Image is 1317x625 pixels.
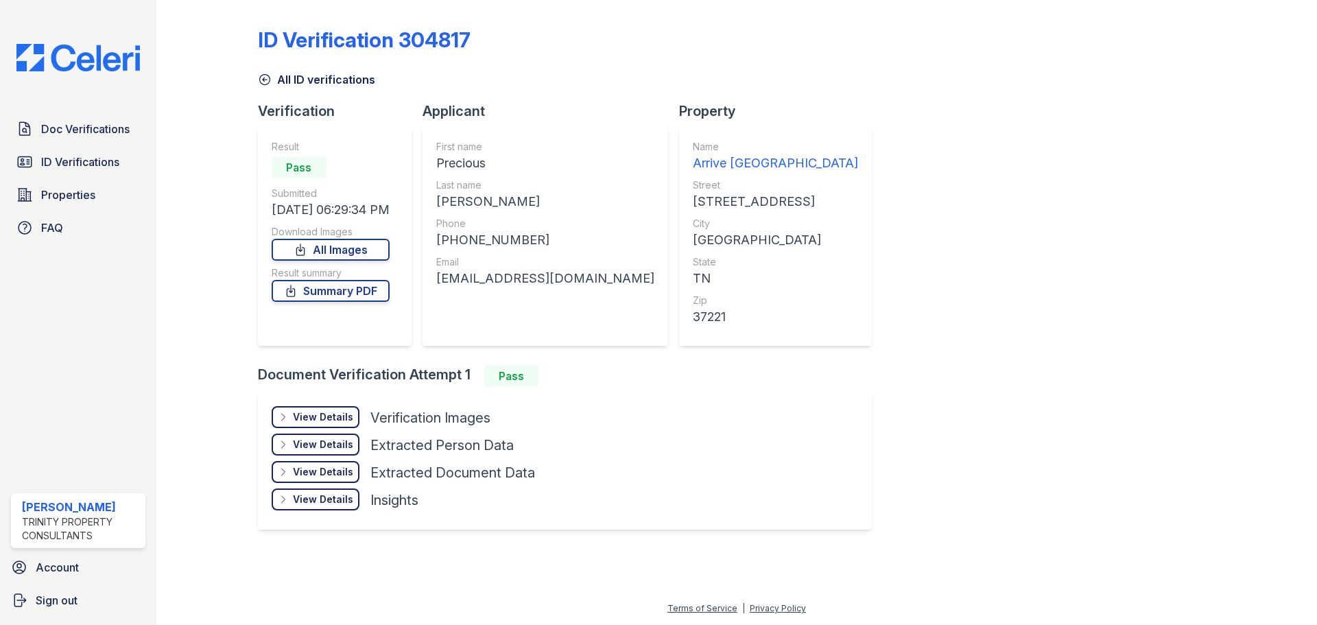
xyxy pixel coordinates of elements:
div: Extracted Document Data [370,463,535,482]
span: Account [36,559,79,576]
div: Pass [484,365,539,387]
div: Document Verification Attempt 1 [258,365,883,387]
div: View Details [293,438,353,451]
span: ID Verifications [41,154,119,170]
div: Pass [272,156,327,178]
div: ID Verification 304817 [258,27,471,52]
div: Extracted Person Data [370,436,514,455]
div: State [693,255,858,269]
div: Email [436,255,654,269]
a: Account [5,554,151,581]
div: Submitted [272,187,390,200]
a: All Images [272,239,390,261]
div: Result summary [272,266,390,280]
div: Arrive [GEOGRAPHIC_DATA] [693,154,858,173]
div: Property [679,102,883,121]
div: View Details [293,493,353,506]
div: Precious [436,154,654,173]
span: Doc Verifications [41,121,130,137]
a: Terms of Service [667,603,737,613]
div: [EMAIL_ADDRESS][DOMAIN_NAME] [436,269,654,288]
div: Zip [693,294,858,307]
div: [STREET_ADDRESS] [693,192,858,211]
div: Verification [258,102,423,121]
img: CE_Logo_Blue-a8612792a0a2168367f1c8372b55b34899dd931a85d93a1a3d3e32e68fde9ad4.png [5,44,151,71]
div: Street [693,178,858,192]
div: [PERSON_NAME] [22,499,140,515]
div: First name [436,140,654,154]
div: City [693,217,858,231]
div: Name [693,140,858,154]
div: Applicant [423,102,679,121]
div: | [742,603,745,613]
div: [GEOGRAPHIC_DATA] [693,231,858,250]
a: Doc Verifications [11,115,145,143]
span: Sign out [36,592,78,609]
div: [PERSON_NAME] [436,192,654,211]
div: 37221 [693,307,858,327]
div: [PHONE_NUMBER] [436,231,654,250]
a: Properties [11,181,145,209]
a: Sign out [5,587,151,614]
div: [DATE] 06:29:34 PM [272,200,390,220]
div: Phone [436,217,654,231]
div: View Details [293,410,353,424]
div: Trinity Property Consultants [22,515,140,543]
a: All ID verifications [258,71,375,88]
a: Name Arrive [GEOGRAPHIC_DATA] [693,140,858,173]
div: Verification Images [370,408,490,427]
a: FAQ [11,214,145,241]
div: Last name [436,178,654,192]
a: ID Verifications [11,148,145,176]
div: View Details [293,465,353,479]
div: TN [693,269,858,288]
span: FAQ [41,220,63,236]
a: Summary PDF [272,280,390,302]
div: Download Images [272,225,390,239]
div: Insights [370,491,418,510]
a: Privacy Policy [750,603,806,613]
div: Result [272,140,390,154]
span: Properties [41,187,95,203]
